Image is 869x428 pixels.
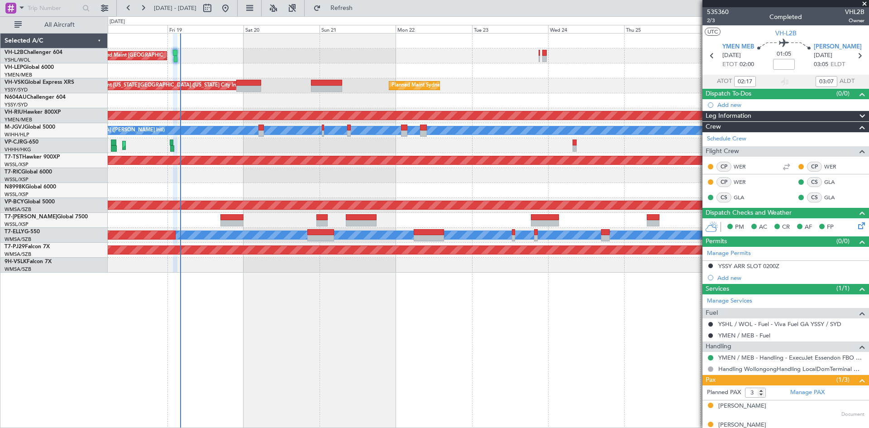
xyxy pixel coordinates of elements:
span: VH-L2B [775,29,797,38]
a: WIHH/HLP [5,131,29,138]
div: CS [807,192,822,202]
a: YMEN/MEB [5,72,32,78]
div: CP [716,162,731,172]
span: Leg Information [706,111,751,121]
span: YMEN MEB [722,43,754,52]
a: T7-[PERSON_NAME]Global 7500 [5,214,88,220]
a: YMEN / MEB - Fuel [718,332,770,339]
span: Crew [706,122,721,132]
div: Tue 23 [472,25,548,33]
div: Planned Maint Sydney ([PERSON_NAME] Intl) [392,79,497,92]
span: Pax [706,375,716,385]
span: 01:05 [777,50,791,59]
span: ATOT [717,77,732,86]
div: Completed [769,12,802,22]
span: (1/3) [836,375,850,385]
a: Schedule Crew [707,135,746,144]
a: T7-ELLYG-550 [5,229,40,235]
a: VH-L2BChallenger 604 [5,50,62,55]
a: N8998KGlobal 6000 [5,184,56,190]
a: YMEN / MEB - Handling - ExecuJet Essendon FBO YMEN / MEB [718,354,864,361]
a: N604AUChallenger 604 [5,95,66,100]
a: GLA [824,178,845,186]
span: Fuel [706,308,718,318]
span: Flight Crew [706,146,739,157]
span: Dispatch To-Dos [706,89,751,99]
a: YMEN/MEB [5,116,32,123]
a: GLA [734,193,754,202]
span: AF [805,223,812,232]
span: ALDT [840,77,855,86]
div: Fri 26 [700,25,776,33]
span: 535360 [707,7,729,17]
div: Unplanned Maint [GEOGRAPHIC_DATA] ([GEOGRAPHIC_DATA]) [87,49,236,63]
span: Services [706,284,729,294]
div: Thu 25 [624,25,700,33]
a: T7-RICGlobal 6000 [5,169,52,175]
div: Add new [717,274,864,282]
div: YSSY ARR SLOT 0200Z [718,262,779,270]
a: YSHL / WOL - Fuel - Viva Fuel GA YSSY / SYD [718,320,841,328]
span: VH-LEP [5,65,23,70]
span: (1/1) [836,284,850,293]
a: 9H-VSLKFalcon 7X [5,259,52,264]
a: T7-TSTHawker 900XP [5,154,60,160]
span: T7-PJ29 [5,244,25,250]
a: WMSA/SZB [5,251,31,258]
a: GLA [824,193,845,202]
a: WMSA/SZB [5,206,31,213]
span: VH-VSK [5,80,24,85]
div: [PERSON_NAME] [718,402,766,411]
a: YSSY/SYD [5,101,28,108]
a: Manage PAX [790,388,825,397]
a: M-JGVJGlobal 5000 [5,125,55,130]
a: Handling WollongongHandling LocalDomTerminal WOL [718,365,864,373]
button: UTC [705,28,721,36]
a: VH-LEPGlobal 6000 [5,65,54,70]
div: Sat 20 [244,25,320,33]
a: WMSA/SZB [5,266,31,273]
a: VHHH/HKG [5,146,31,153]
a: YSHL/WOL [5,57,30,63]
a: VP-CJRG-650 [5,139,38,145]
span: T7-[PERSON_NAME] [5,214,57,220]
a: YSSY/SYD [5,87,28,93]
span: VH-RIU [5,110,23,115]
div: Add new [717,101,864,109]
span: (0/0) [836,236,850,246]
span: PM [735,223,744,232]
a: VH-RIUHawker 800XP [5,110,61,115]
span: [DATE] [814,51,832,60]
span: Dispatch Checks and Weather [706,208,792,218]
a: VP-BCYGlobal 5000 [5,199,55,205]
span: T7-RIC [5,169,21,175]
input: --:-- [734,76,756,87]
span: N8998K [5,184,25,190]
div: Fri 19 [167,25,244,33]
span: VHL2B [845,7,864,17]
span: T7-ELLY [5,229,24,235]
span: Owner [845,17,864,24]
span: FP [827,223,834,232]
a: WSSL/XSP [5,161,29,168]
div: Sun 21 [320,25,396,33]
span: ELDT [831,60,845,69]
div: CS [807,177,822,187]
span: M-JGVJ [5,125,24,130]
div: AOG Maint [US_STATE][GEOGRAPHIC_DATA] ([US_STATE] City Intl) [86,79,240,92]
span: VH-L2B [5,50,24,55]
span: Permits [706,236,727,247]
span: CR [782,223,790,232]
div: Planned Maint [GEOGRAPHIC_DATA] ([GEOGRAPHIC_DATA] Intl) [125,139,276,152]
span: [DATE] [722,51,741,60]
a: WSSL/XSP [5,221,29,228]
span: Document [841,411,864,418]
div: Mon 22 [396,25,472,33]
input: --:-- [816,76,837,87]
span: 03:05 [814,60,828,69]
span: VP-BCY [5,199,24,205]
span: 9H-VSLK [5,259,27,264]
div: CS [716,192,731,202]
a: WSSL/XSP [5,191,29,198]
a: WER [734,178,754,186]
